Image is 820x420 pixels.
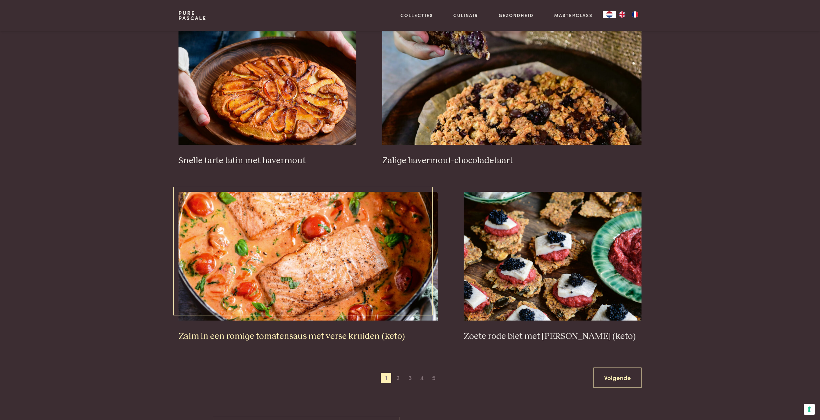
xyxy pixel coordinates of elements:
[400,12,433,19] a: Collecties
[629,11,642,18] a: FR
[405,373,415,383] span: 3
[178,192,438,342] a: Zalm in een romige tomatensaus met verse kruiden (keto) Zalm in een romige tomatensaus met verse ...
[603,11,616,18] a: NL
[178,192,438,321] img: Zalm in een romige tomatensaus met verse kruiden (keto)
[178,331,438,342] h3: Zalm in een romige tomatensaus met verse kruiden (keto)
[382,155,642,166] h3: Zalige havermout-chocoladetaart
[616,11,629,18] a: EN
[554,12,593,19] a: Masterclass
[178,10,207,21] a: PurePascale
[417,373,427,383] span: 4
[453,12,478,19] a: Culinair
[178,16,356,145] img: Snelle tarte tatin met havermout
[178,16,356,166] a: Snelle tarte tatin met havermout Snelle tarte tatin met havermout
[616,11,642,18] ul: Language list
[393,373,403,383] span: 2
[464,192,642,342] a: Zoete rode biet met zure haring (keto) Zoete rode biet met [PERSON_NAME] (keto)
[382,16,642,145] img: Zalige havermout-chocoladetaart
[382,16,642,166] a: Zalige havermout-chocoladetaart Zalige havermout-chocoladetaart
[178,155,356,166] h3: Snelle tarte tatin met havermout
[499,12,534,19] a: Gezondheid
[464,331,642,342] h3: Zoete rode biet met [PERSON_NAME] (keto)
[603,11,642,18] aside: Language selected: Nederlands
[603,11,616,18] div: Language
[804,404,815,415] button: Uw voorkeuren voor toestemming voor trackingtechnologieën
[429,373,439,383] span: 5
[464,192,642,321] img: Zoete rode biet met zure haring (keto)
[593,368,642,388] a: Volgende
[381,373,391,383] span: 1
